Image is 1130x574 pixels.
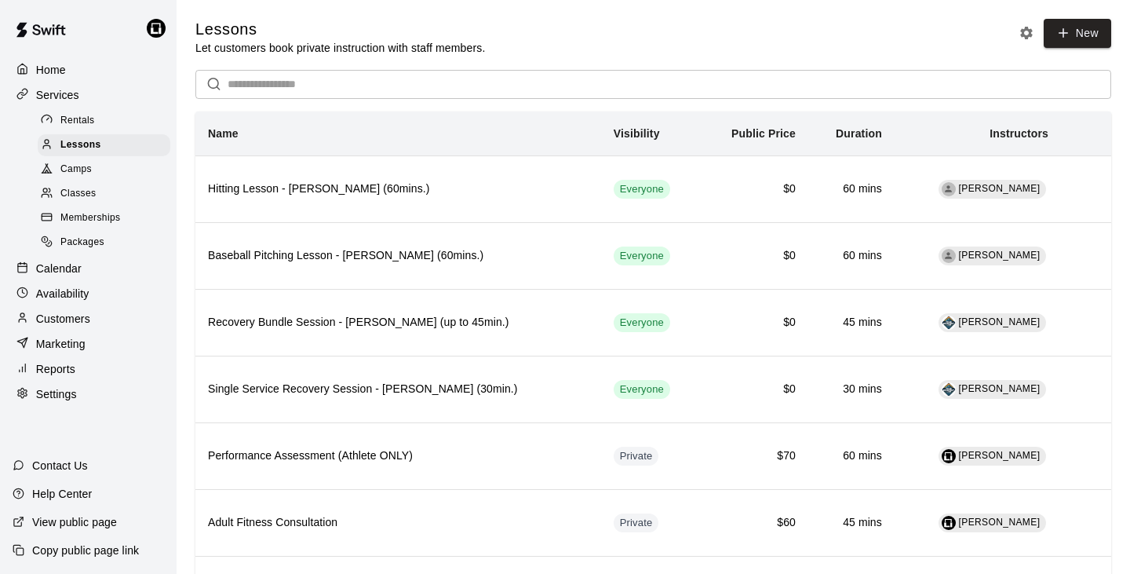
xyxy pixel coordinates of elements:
a: Classes [38,182,177,207]
p: Marketing [36,336,86,352]
h6: 45 mins [821,314,882,331]
h6: Adult Fitness Consultation [208,514,589,532]
div: This service is visible to all of your customers [614,247,670,265]
h6: Performance Assessment (Athlete ONLY) [208,448,589,465]
b: Instructors [990,127,1048,140]
b: Public Price [731,127,796,140]
h6: 60 mins [821,448,882,465]
div: Classes [38,183,170,205]
p: Calendar [36,261,82,276]
h5: Lessons [195,19,485,40]
div: Kevin Cover [942,249,956,263]
h6: 60 mins [821,181,882,198]
span: Private [614,516,659,531]
div: Justin Struyk [144,13,177,44]
a: Services [13,83,164,107]
a: Settings [13,382,164,406]
span: Camps [60,162,92,177]
div: Kevin Cover [942,182,956,196]
p: View public page [32,514,117,530]
img: Jose Gil-Figueroa [942,382,956,397]
p: Settings [36,386,77,402]
b: Name [208,127,239,140]
h6: $0 [713,314,796,331]
p: Home [36,62,66,78]
span: Memberships [60,210,120,226]
span: Everyone [614,249,670,264]
a: Memberships [38,207,177,231]
h6: $0 [713,381,796,398]
p: Help Center [32,486,92,502]
b: Duration [836,127,882,140]
a: Camps [38,158,177,182]
img: Justin Struyk [942,449,956,463]
a: Calendar [13,257,164,280]
h6: $0 [713,247,796,265]
span: Classes [60,186,96,202]
p: Reports [36,361,75,377]
span: Packages [60,235,104,250]
p: Contact Us [32,458,88,473]
span: [PERSON_NAME] [959,517,1041,528]
div: This service is visible to all of your customers [614,180,670,199]
h6: 60 mins [821,247,882,265]
p: Services [36,87,79,103]
h6: Single Service Recovery Session - [PERSON_NAME] (30min.) [208,381,589,398]
span: [PERSON_NAME] [959,250,1041,261]
h6: $0 [713,181,796,198]
a: Customers [13,307,164,331]
div: Packages [38,232,170,254]
img: Justin Struyk [147,19,166,38]
span: [PERSON_NAME] [959,450,1041,461]
span: Rentals [60,113,95,129]
img: Jose Gil-Figueroa [942,316,956,330]
a: Home [13,58,164,82]
h6: Hitting Lesson - [PERSON_NAME] (60mins.) [208,181,589,198]
p: Customers [36,311,90,327]
a: Rentals [38,108,177,133]
h6: $70 [713,448,796,465]
button: Lesson settings [1015,21,1038,45]
a: Lessons [38,133,177,157]
span: [PERSON_NAME] [959,183,1041,194]
a: New [1044,19,1111,48]
div: This service is hidden, and can only be accessed via a direct link [614,514,659,532]
a: Availability [13,282,164,305]
h6: 30 mins [821,381,882,398]
span: Everyone [614,316,670,331]
p: Let customers book private instruction with staff members. [195,40,485,56]
a: Reports [13,357,164,381]
div: This service is hidden, and can only be accessed via a direct link [614,447,659,466]
a: Marketing [13,332,164,356]
div: This service is visible to all of your customers [614,380,670,399]
span: Lessons [60,137,101,153]
div: Rentals [38,110,170,132]
span: [PERSON_NAME] [959,316,1041,327]
div: Lessons [38,134,170,156]
p: Copy public page link [32,543,139,558]
div: Memberships [38,207,170,229]
span: [PERSON_NAME] [959,383,1041,394]
div: Camps [38,159,170,181]
span: Everyone [614,182,670,197]
b: Visibility [614,127,660,140]
p: Availability [36,286,89,302]
a: Packages [38,231,177,255]
div: This service is visible to all of your customers [614,313,670,332]
img: Justin Struyk [942,516,956,530]
h6: Baseball Pitching Lesson - [PERSON_NAME] (60mins.) [208,247,589,265]
h6: $60 [713,514,796,532]
span: Private [614,449,659,464]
